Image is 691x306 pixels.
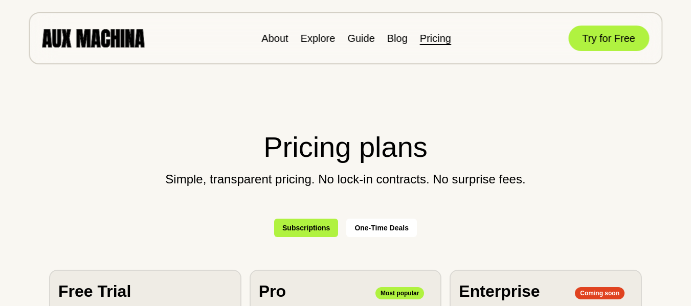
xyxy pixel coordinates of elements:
h2: Enterprise [459,279,540,303]
button: Subscriptions [274,219,338,237]
a: Guide [347,33,374,44]
p: Coming soon [575,287,625,299]
a: Pricing [420,33,451,44]
a: Blog [387,33,408,44]
h2: Pro [259,279,286,303]
img: AUX MACHINA [42,29,144,47]
button: One-Time Deals [346,219,417,237]
a: About [261,33,288,44]
p: Simple, transparent pricing. No lock-in contracts. No surprise fees. [49,173,642,186]
h2: Pricing plans [49,126,642,169]
h2: Free Trial [58,279,131,303]
p: Most popular [375,287,424,299]
a: Explore [301,33,336,44]
button: Try for Free [568,26,649,51]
